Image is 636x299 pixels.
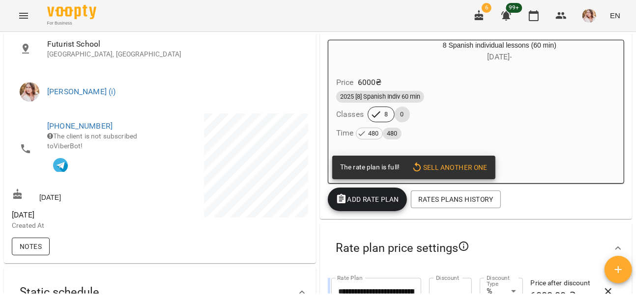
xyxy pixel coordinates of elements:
[610,10,620,21] span: EN
[20,82,39,102] img: Добровінська Анастасія Андріївна (і)
[376,40,624,64] div: 8 Spanish individual lessons (60 min)
[395,110,410,119] span: 0
[12,221,158,231] p: Created At
[531,278,599,289] h6: Price after discount
[47,87,116,96] a: [PERSON_NAME] (і)
[364,128,382,139] span: 480
[411,162,488,173] span: Sell another one
[379,110,394,119] span: 8
[336,92,424,101] span: 2025 [8] Spanish Indiv 60 min
[53,158,68,173] img: Telegram
[12,4,35,27] button: Menu
[336,193,399,205] span: Add Rate plan
[328,40,376,64] div: 8 Spanish individual lessons (60 min)
[487,52,512,61] span: [DATE] -
[328,188,407,211] button: Add Rate plan
[320,223,632,274] div: Rate plan price settings
[12,209,158,221] span: [DATE]
[336,76,354,89] h6: Price
[20,241,42,252] span: Notes
[336,108,364,121] h6: Classes
[47,121,113,131] a: [PHONE_NUMBER]
[47,151,74,178] button: In touch with VooptyBot
[606,6,624,25] button: EN
[47,132,137,150] span: The client is not subscribed to ViberBot!
[582,9,596,23] img: cd58824c68fe8f7eba89630c982c9fb7.jpeg
[47,5,96,19] img: Voopty Logo
[419,193,493,205] span: Rates Plans History
[383,128,401,139] span: 480
[407,159,491,176] button: Sell another one
[458,241,470,252] svg: In case no one rate plan chooses, client will see all public rate plans
[340,159,400,176] div: The rate plan is full!
[358,77,382,88] p: 6000 ₴
[10,187,160,205] div: [DATE]
[47,50,300,59] p: [GEOGRAPHIC_DATA], [GEOGRAPHIC_DATA]
[47,20,96,27] span: For Business
[482,3,491,13] span: 6
[411,190,501,208] button: Rates Plans History
[336,241,470,256] span: Rate plan price settings
[506,3,522,13] span: 99+
[336,126,402,140] h6: Time
[328,40,624,152] button: 8 Spanish individual lessons (60 min)[DATE]- Price6000₴2025 [8] Spanish Indiv 60 minClasses80Time...
[12,238,50,255] button: Notes
[47,38,300,50] span: Futurist School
